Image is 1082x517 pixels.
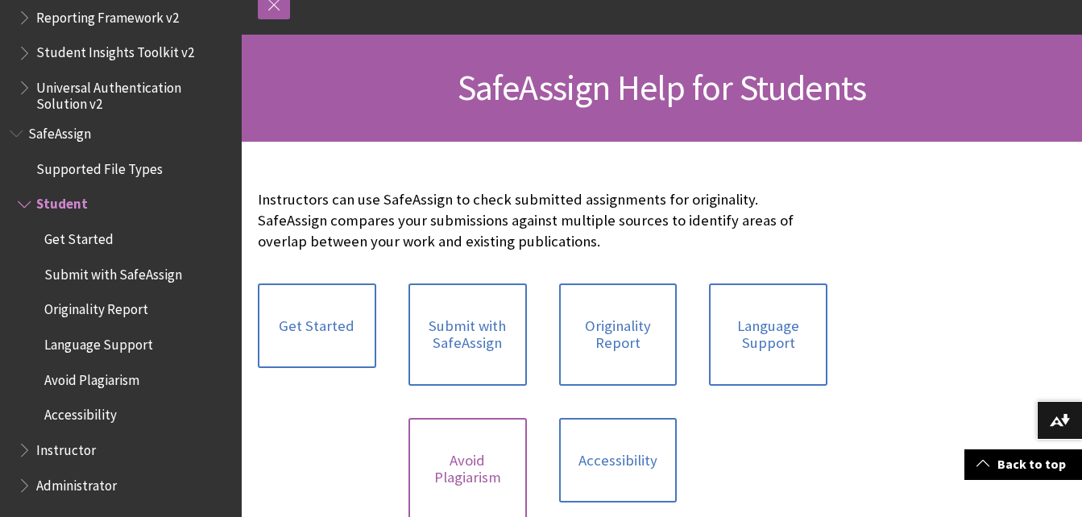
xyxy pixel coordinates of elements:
[964,449,1082,479] a: Back to top
[36,191,88,213] span: Student
[36,4,179,26] span: Reporting Framework v2
[44,402,117,424] span: Accessibility
[28,120,91,142] span: SafeAssign
[258,283,376,369] a: Get Started
[44,331,153,353] span: Language Support
[44,296,148,318] span: Originality Report
[458,65,867,110] span: SafeAssign Help for Students
[44,261,182,283] span: Submit with SafeAssign
[559,283,678,386] a: Originality Report
[709,283,827,386] a: Language Support
[44,225,114,247] span: Get Started
[36,39,194,61] span: Student Insights Toolkit v2
[258,189,827,253] p: Instructors can use SafeAssign to check submitted assignments for originality. SafeAssign compare...
[44,366,139,388] span: Avoid Plagiarism
[10,120,232,498] nav: Book outline for Blackboard SafeAssign
[36,436,96,458] span: Instructor
[408,283,527,386] a: Submit with SafeAssign
[36,472,117,494] span: Administrator
[36,155,163,177] span: Supported File Types
[36,74,230,112] span: Universal Authentication Solution v2
[559,418,678,503] a: Accessibility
